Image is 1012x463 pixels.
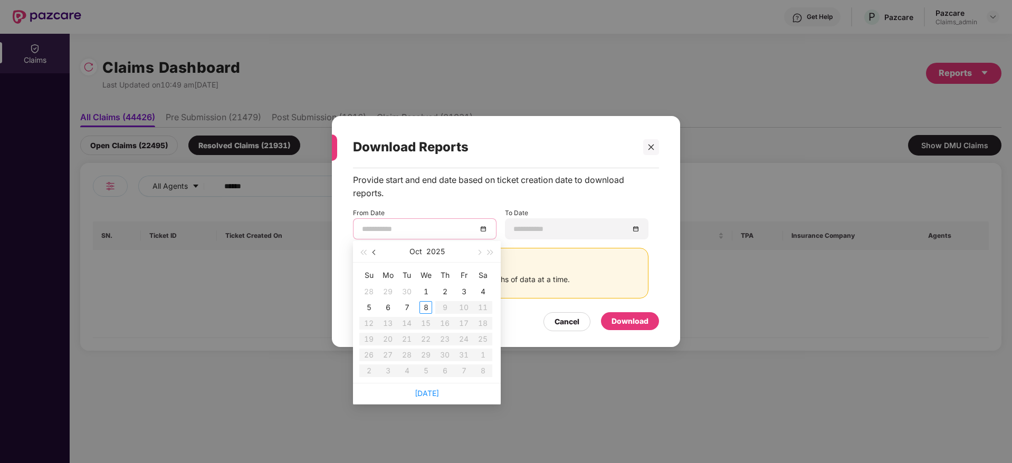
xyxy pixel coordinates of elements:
td: 2025-10-05 [359,300,378,315]
td: 2025-10-04 [473,284,492,300]
div: From Date [353,208,497,239]
th: Th [435,267,454,284]
td: 2025-10-02 [435,284,454,300]
th: We [416,267,435,284]
div: 7 [400,301,413,314]
td: 2025-10-07 [397,300,416,315]
div: 8 [419,301,432,314]
div: Cancel [555,316,579,327]
td: 2025-09-29 [378,284,397,300]
div: 6 [381,301,394,314]
button: Oct [409,241,422,262]
td: 2025-10-06 [378,300,397,315]
th: Mo [378,267,397,284]
div: 30 [400,285,413,298]
td: 2025-10-03 [454,284,473,300]
div: 5 [362,301,375,314]
td: 2025-09-28 [359,284,378,300]
th: Sa [473,267,492,284]
div: 29 [381,285,394,298]
th: Fr [454,267,473,284]
button: 2025 [426,241,445,262]
span: close [647,143,655,151]
div: 4 [476,285,489,298]
div: 28 [362,285,375,298]
div: Download Reports [353,127,634,168]
a: [DATE] [415,389,439,398]
th: Su [359,267,378,284]
div: 1 [419,285,432,298]
div: Provide start and end date based on ticket creation date to download reports. [353,173,648,200]
div: 2 [438,285,451,298]
td: 2025-10-08 [416,300,435,315]
div: Download [612,315,648,327]
th: Tu [397,267,416,284]
div: 3 [457,285,470,298]
div: To Date [505,208,648,239]
td: 2025-09-30 [397,284,416,300]
td: 2025-10-01 [416,284,435,300]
